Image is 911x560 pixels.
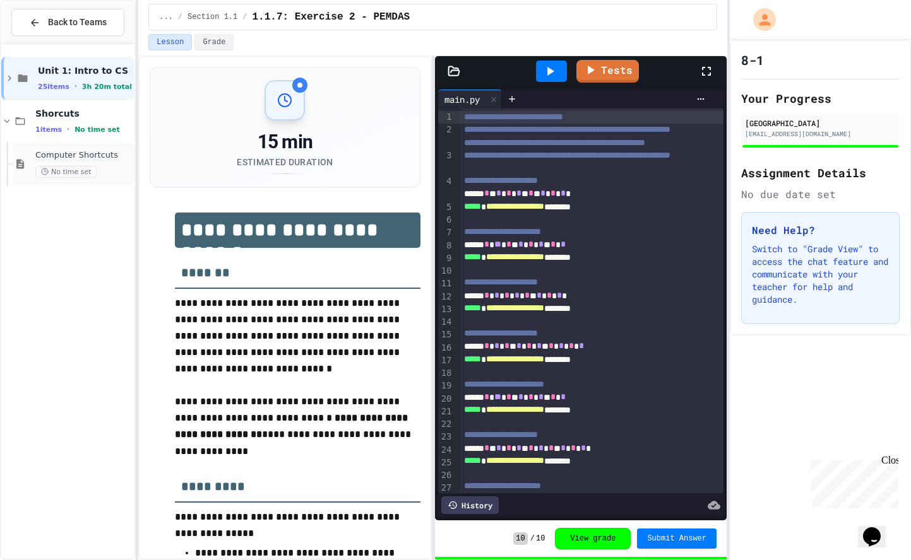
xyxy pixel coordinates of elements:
span: 1 items [35,125,62,134]
a: Tests [576,60,639,83]
div: 19 [438,380,454,392]
h2: Assignment Details [741,164,900,182]
span: / [178,12,182,22]
div: 26 [438,469,454,482]
div: 25 [438,457,454,469]
div: 24 [438,444,454,457]
span: No time set [74,125,120,134]
p: Switch to "Grade View" to access the chat feature and communicate with your teacher for help and ... [752,243,889,306]
div: 27 [438,482,454,494]
div: 4 [438,175,454,201]
span: 3h 20m total [82,83,132,91]
h3: Need Help? [752,223,889,238]
span: / [530,534,535,544]
div: 17 [438,354,454,367]
div: 5 [438,201,454,214]
div: 1 [438,111,454,124]
div: 15 min [237,131,333,153]
button: Back to Teams [11,9,124,36]
div: 11 [438,277,454,290]
button: Submit Answer [637,528,717,549]
button: View grade [555,528,631,549]
div: [EMAIL_ADDRESS][DOMAIN_NAME] [745,129,896,139]
div: 9 [438,252,454,265]
div: 18 [438,367,454,380]
h2: Your Progress [741,90,900,107]
div: History [441,496,499,514]
div: 20 [438,393,454,405]
div: 14 [438,316,454,329]
div: 7 [438,226,454,239]
div: 6 [438,214,454,226]
span: Submit Answer [647,534,706,544]
div: 21 [438,405,454,418]
div: 2 [438,124,454,149]
span: ... [159,12,173,22]
span: Section 1.1 [188,12,237,22]
span: Back to Teams [48,16,107,29]
span: 10 [513,532,527,545]
div: 3 [438,149,454,175]
span: Unit 1: Intro to CS [38,65,132,76]
h1: 8-1 [741,51,764,69]
div: My Account [740,5,779,34]
span: Shorcuts [35,108,132,119]
div: 15 [438,329,454,341]
div: 23 [438,431,454,443]
span: • [74,81,77,91]
div: [GEOGRAPHIC_DATA] [745,117,896,129]
div: 22 [438,418,454,431]
span: 25 items [38,83,69,91]
span: No time set [35,166,97,178]
div: 13 [438,303,454,316]
span: Computer Shortcuts [35,150,132,161]
div: 12 [438,291,454,303]
span: 10 [536,534,545,544]
div: main.py [438,93,486,106]
div: main.py [438,90,502,108]
div: Estimated Duration [237,156,333,168]
span: 1.1.7: Exercise 2 - PEMDAS [252,9,410,25]
iframe: chat widget [858,510,898,547]
iframe: chat widget [806,455,898,508]
div: No due date set [741,187,900,202]
div: 10 [438,265,454,277]
div: Chat with us now!Close [5,5,87,80]
div: 16 [438,342,454,354]
span: / [242,12,247,22]
span: • [67,124,69,134]
button: Grade [194,34,234,50]
button: Lesson [148,34,192,50]
div: 8 [438,240,454,252]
